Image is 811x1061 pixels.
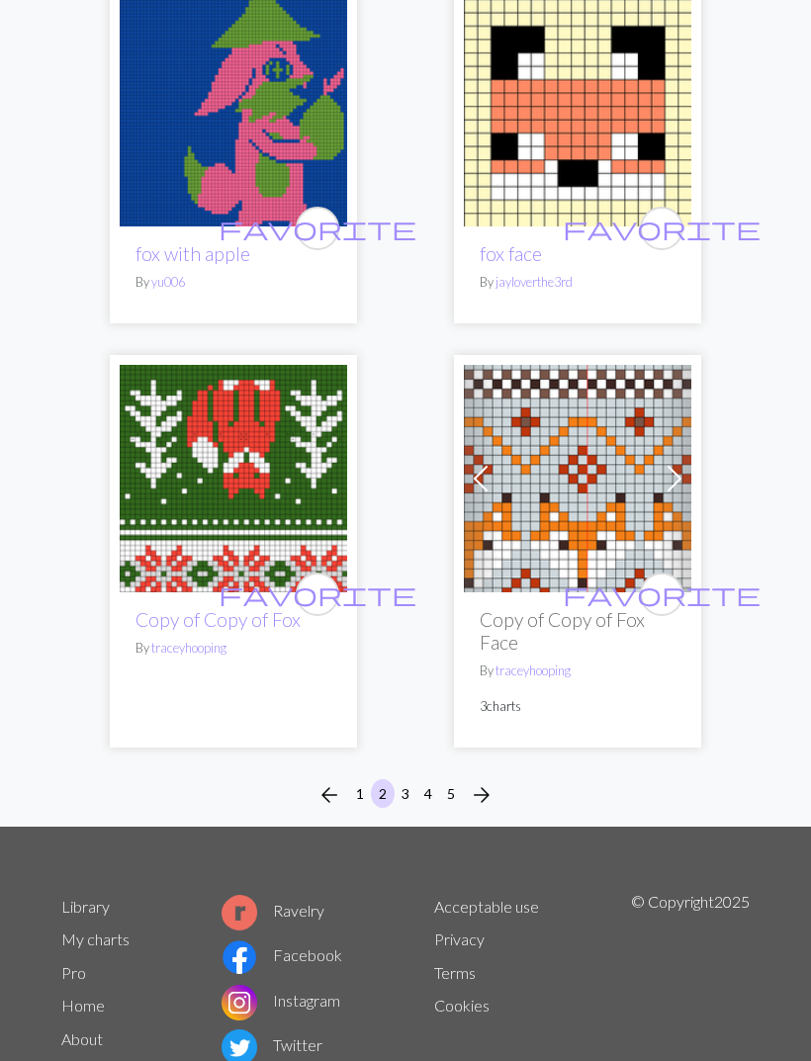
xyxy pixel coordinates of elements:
a: Privacy [434,929,485,948]
nav: Page navigation [310,779,501,811]
span: favorite [563,578,761,609]
button: favourite [640,207,683,250]
button: 1 [348,779,372,808]
a: fox with apple [135,242,250,265]
p: By [135,273,331,292]
a: About [61,1029,103,1048]
span: arrow_forward [470,781,494,809]
span: favorite [563,213,761,243]
i: Next [470,783,494,807]
button: 5 [439,779,463,808]
a: Fox Face [464,467,691,486]
i: favourite [219,209,416,248]
img: Ravelry logo [222,895,257,930]
p: By [480,273,676,292]
span: favorite [219,578,416,609]
a: Library [61,897,110,916]
a: fox [120,467,347,486]
i: favourite [219,575,416,614]
p: By [480,662,676,680]
button: 4 [416,779,440,808]
a: traceyhooping [496,663,571,678]
span: favorite [219,213,416,243]
a: traceyhooping [151,640,226,656]
button: 3 [394,779,417,808]
button: Previous [310,779,349,811]
a: Pro [61,963,86,982]
p: 3 charts [480,697,676,716]
button: favourite [640,573,683,616]
a: fox face [480,242,542,265]
a: Terms [434,963,476,982]
a: Copy of Copy of Fox [135,608,301,631]
a: Home [61,996,105,1015]
img: Facebook logo [222,939,257,975]
a: yu006 [151,274,185,290]
i: Previous [317,783,341,807]
a: Instagram [222,991,340,1010]
a: Facebook [222,945,342,964]
p: By [135,639,331,658]
img: Instagram logo [222,985,257,1020]
button: Next [462,779,501,811]
i: favourite [563,209,761,248]
span: arrow_back [317,781,341,809]
a: My charts [61,929,130,948]
button: favourite [296,207,339,250]
button: favourite [296,573,339,616]
a: Twitter [222,1035,322,1054]
button: 2 [371,779,395,808]
img: Fox Face [464,365,691,592]
a: Cookies [434,996,490,1015]
img: fox [120,365,347,592]
a: Ravelry [222,901,324,920]
a: fox face [464,101,691,120]
a: jayloverthe3rd [496,274,573,290]
i: favourite [563,575,761,614]
a: fox with apple [120,101,347,120]
h2: Copy of Copy of Fox Face [480,608,676,654]
a: Acceptable use [434,897,539,916]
